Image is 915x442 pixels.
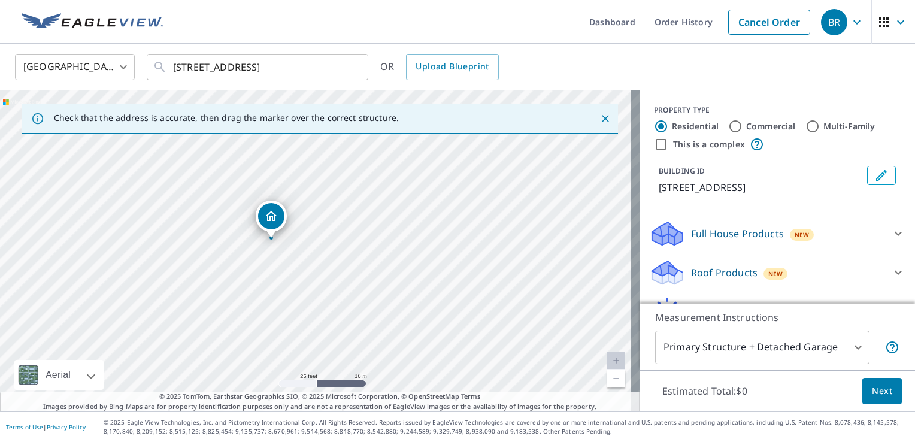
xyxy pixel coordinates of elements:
[672,120,719,132] label: Residential
[42,360,74,390] div: Aerial
[47,423,86,431] a: Privacy Policy
[659,180,862,195] p: [STREET_ADDRESS]
[659,166,705,176] p: BUILDING ID
[408,392,459,401] a: OpenStreetMap
[655,310,899,325] p: Measurement Instructions
[872,384,892,399] span: Next
[655,331,869,364] div: Primary Structure + Detached Garage
[406,54,498,80] a: Upload Blueprint
[768,269,783,278] span: New
[607,370,625,387] a: Current Level 20, Zoom Out
[795,230,810,240] span: New
[256,201,287,238] div: Dropped pin, building 1, Residential property, 8918 Villa Rica Cir Chattanooga, TN 37421
[691,226,784,241] p: Full House Products
[821,9,847,35] div: BR
[746,120,796,132] label: Commercial
[885,340,899,355] span: Your report will include the primary structure and a detached garage if one exists.
[6,423,43,431] a: Terms of Use
[6,423,86,431] p: |
[653,378,757,404] p: Estimated Total: $0
[607,352,625,370] a: Current Level 20, Zoom In Disabled
[15,50,135,84] div: [GEOGRAPHIC_DATA]
[416,59,489,74] span: Upload Blueprint
[380,54,499,80] div: OR
[159,392,481,402] span: © 2025 TomTom, Earthstar Geographics SIO, © 2025 Microsoft Corporation, ©
[22,13,163,31] img: EV Logo
[691,265,758,280] p: Roof Products
[649,258,905,287] div: Roof ProductsNew
[862,378,902,405] button: Next
[673,138,745,150] label: This is a complex
[649,219,905,248] div: Full House ProductsNew
[598,111,613,126] button: Close
[823,120,875,132] label: Multi-Family
[104,418,909,436] p: © 2025 Eagle View Technologies, Inc. and Pictometry International Corp. All Rights Reserved. Repo...
[14,360,104,390] div: Aerial
[461,392,481,401] a: Terms
[728,10,810,35] a: Cancel Order
[867,166,896,185] button: Edit building 1
[654,105,901,116] div: PROPERTY TYPE
[54,113,399,123] p: Check that the address is accurate, then drag the marker over the correct structure.
[173,50,344,84] input: Search by address or latitude-longitude
[649,297,905,326] div: Solar ProductsNew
